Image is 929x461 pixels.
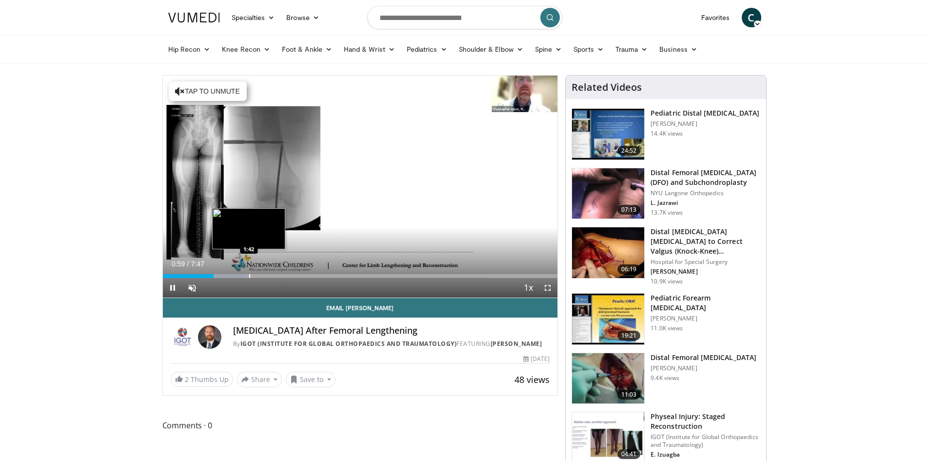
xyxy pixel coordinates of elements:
p: [PERSON_NAME] [651,315,760,322]
p: [PERSON_NAME] [651,120,759,128]
p: IGOT (Institute for Global Orthopaedics and Traumatology) [651,433,760,449]
video-js: Video Player [163,76,558,298]
a: Hand & Wrist [338,40,401,59]
a: 24:52 Pediatric Distal [MEDICAL_DATA] [PERSON_NAME] 14.4K views [572,108,760,160]
img: image.jpeg [212,208,285,249]
span: 19:21 [617,331,641,341]
button: Save to [286,372,336,387]
button: Share [237,372,282,387]
a: Knee Recon [216,40,276,59]
p: 11.0K views [651,324,683,332]
button: Playback Rate [518,278,538,298]
a: Business [653,40,703,59]
a: Favorites [695,8,736,27]
p: L. Jazrawi [651,199,760,207]
button: Tap to unmute [169,81,247,101]
h3: Distal Femoral [MEDICAL_DATA] (DFO) and Subchondroplasty [651,168,760,187]
img: IGOT (Institute for Global Orthopaedics and Traumatology) [171,325,194,349]
h3: ​Distal Femoral [MEDICAL_DATA] [651,353,756,362]
span: 11:03 [617,390,641,400]
img: 792110d2-4bfb-488c-b125-1d445b1bd757.150x105_q85_crop-smart_upscale.jpg [572,227,644,278]
span: 06:19 [617,264,641,274]
img: eolv1L8ZdYrFVOcH4xMDoxOjBzMTt2bJ.150x105_q85_crop-smart_upscale.jpg [572,168,644,219]
h4: [MEDICAL_DATA] After Femoral Lengthening [233,325,550,336]
a: Pediatrics [401,40,453,59]
a: IGOT (Institute for Global Orthopaedics and Traumatology) [240,340,457,348]
img: VuMedi Logo [168,13,220,22]
p: 13.7K views [651,209,683,217]
img: Avatar [198,325,221,349]
span: 2 [185,375,189,384]
img: a1adf488-03e1-48bc-8767-c070b95a647f.150x105_q85_crop-smart_upscale.jpg [572,109,644,160]
a: 19:21 Pediatric Forearm [MEDICAL_DATA] [PERSON_NAME] 11.0K views [572,293,760,345]
span: 07:13 [617,205,641,215]
a: Spine [529,40,568,59]
div: [DATE] [523,355,550,363]
span: 7:47 [191,260,204,268]
button: Pause [163,278,182,298]
a: C [742,8,761,27]
p: 9.4K views [651,374,679,382]
h3: Pediatric Forearm [MEDICAL_DATA] [651,293,760,313]
img: 2a845b50-1aca-489d-b8cc-0e42b1fce61d.150x105_q85_crop-smart_upscale.jpg [572,294,644,344]
a: Browse [280,8,325,27]
span: 04:41 [617,449,641,459]
p: [PERSON_NAME] [651,364,756,372]
a: Hip Recon [162,40,217,59]
span: / [187,260,189,268]
p: NYU Langone Orthopedics [651,189,760,197]
input: Search topics, interventions [367,6,562,29]
p: 14.4K views [651,130,683,138]
span: 0:59 [172,260,185,268]
h3: Distal [MEDICAL_DATA] [MEDICAL_DATA] to Correct Valgus (Knock-Knee) [MEDICAL_DATA] [651,227,760,256]
a: [PERSON_NAME] [491,340,542,348]
h3: Physeal Injury: Staged Reconstruction [651,412,760,431]
div: Progress Bar [163,274,558,278]
a: 2 Thumbs Up [171,372,233,387]
a: Email [PERSON_NAME] [163,298,558,318]
p: [PERSON_NAME] [651,268,760,276]
img: 25428385-1b92-4282-863f-6f55f04d6ae5.150x105_q85_crop-smart_upscale.jpg [572,353,644,404]
span: Comments 0 [162,419,558,432]
a: Sports [568,40,610,59]
a: 06:19 Distal [MEDICAL_DATA] [MEDICAL_DATA] to Correct Valgus (Knock-Knee) [MEDICAL_DATA] Hospital... [572,227,760,285]
a: Foot & Ankle [276,40,338,59]
span: 48 views [514,374,550,385]
a: Specialties [226,8,281,27]
p: Hospital for Special Surgery [651,258,760,266]
span: 24:52 [617,146,641,156]
a: Trauma [610,40,654,59]
a: 11:03 ​Distal Femoral [MEDICAL_DATA] [PERSON_NAME] 9.4K views [572,353,760,404]
h3: Pediatric Distal [MEDICAL_DATA] [651,108,759,118]
button: Unmute [182,278,202,298]
p: E. Izuagba [651,451,760,459]
button: Fullscreen [538,278,557,298]
a: 07:13 Distal Femoral [MEDICAL_DATA] (DFO) and Subchondroplasty NYU Langone Orthopedics L. Jazrawi... [572,168,760,220]
div: By FEATURING [233,340,550,348]
h4: Related Videos [572,81,642,93]
p: 10.9K views [651,278,683,285]
a: Shoulder & Elbow [453,40,529,59]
